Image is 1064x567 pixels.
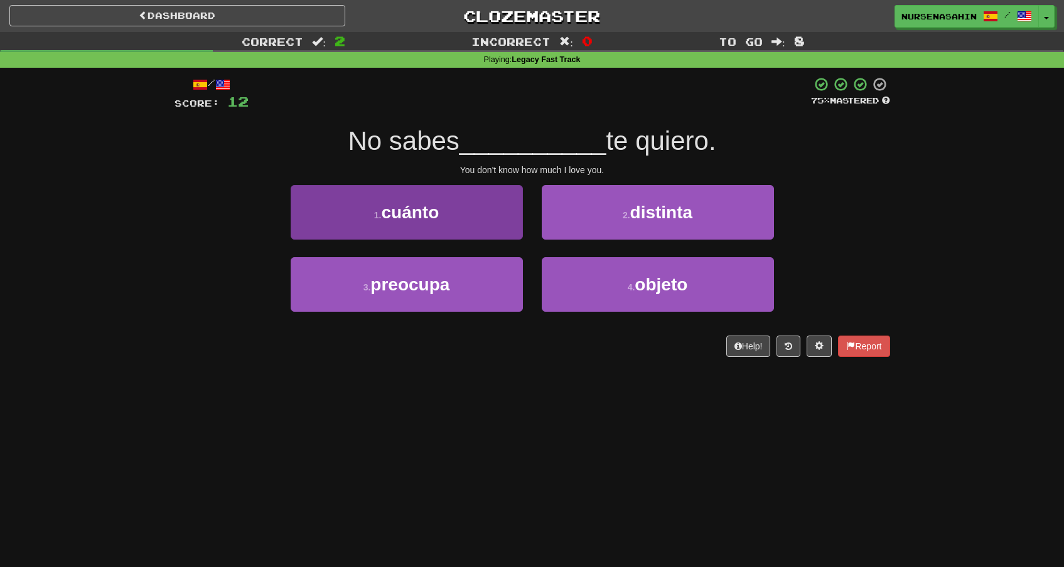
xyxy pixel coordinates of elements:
[771,36,785,47] span: :
[471,35,551,48] span: Incorrect
[719,35,763,48] span: To go
[542,257,774,312] button: 4.objeto
[811,95,830,105] span: 75 %
[582,33,593,48] span: 0
[1004,10,1011,19] span: /
[381,203,439,222] span: cuánto
[175,77,249,92] div: /
[512,55,580,64] strong: Legacy Fast Track
[364,5,700,27] a: Clozemaster
[811,95,890,107] div: Mastered
[459,126,606,156] span: __________
[623,210,630,220] small: 2 .
[901,11,977,22] span: nursenasahin
[227,93,249,109] span: 12
[895,5,1039,28] a: nursenasahin /
[628,282,635,292] small: 4 .
[726,336,771,357] button: Help!
[175,98,220,109] span: Score:
[335,33,345,48] span: 2
[370,275,449,294] span: preocupa
[363,282,371,292] small: 3 .
[635,275,687,294] span: objeto
[291,257,523,312] button: 3.preocupa
[242,35,303,48] span: Correct
[175,164,890,176] div: You don't know how much I love you.
[559,36,573,47] span: :
[542,185,774,240] button: 2.distinta
[794,33,805,48] span: 8
[838,336,889,357] button: Report
[9,5,345,26] a: Dashboard
[606,126,716,156] span: te quiero.
[777,336,800,357] button: Round history (alt+y)
[374,210,382,220] small: 1 .
[348,126,459,156] span: No sabes
[312,36,326,47] span: :
[630,203,693,222] span: distinta
[291,185,523,240] button: 1.cuánto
